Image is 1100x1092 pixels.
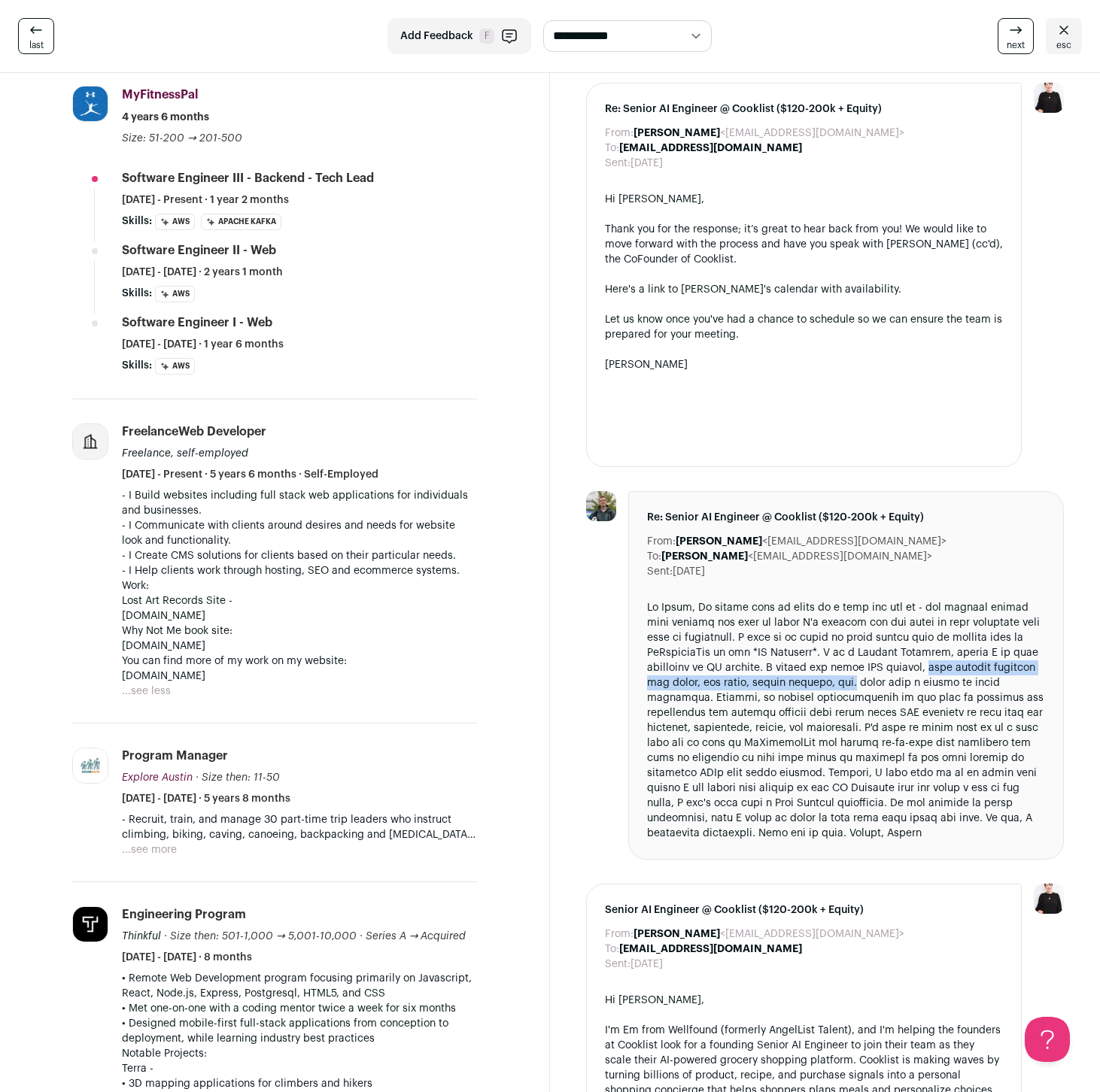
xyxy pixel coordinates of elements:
span: [DATE] - [DATE] · 8 months [122,950,252,965]
dt: Sent: [647,564,673,579]
p: - I Build websites including full stack web applications for individuals and businesses. [122,488,477,518]
div: Thank you for the response; it’s great to hear back from you! We would like to move forward with ... [605,222,1003,267]
p: Notable Projects: [122,1046,477,1061]
a: esc [1046,18,1082,54]
img: 7cdacd0f22c2b8e063cf76b6a5d1720dae4b967614ed010765c8e50f10b8a0e5.jpg [586,491,616,521]
span: · Size then: 501-1,000 → 5,001-10,000 [164,931,357,942]
p: • Remote Web Development program focusing primarily on Javascript, React, Node.js, Express, Postg... [122,971,477,1001]
p: - I Communicate with clients around desires and needs for website look and functionality. [122,518,477,548]
span: [DATE] - [DATE] · 2 years 1 month [122,265,283,280]
span: Series A → Acquired [366,931,466,942]
button: ...see less [122,684,171,699]
span: next [1007,39,1025,51]
dd: [DATE] [673,564,705,579]
p: Terra - [122,1061,477,1076]
dt: From: [605,126,634,141]
dt: From: [605,927,634,942]
span: Skills: [122,286,152,301]
div: Hi [PERSON_NAME], [605,192,1003,207]
img: 9240684-medium_jpg [1034,83,1064,113]
div: Engineering Program [122,906,246,923]
p: You can find more of my work on my website: [DOMAIN_NAME] [122,654,477,684]
img: ae8dcfb1f88ad4c882e21710315d3ce7141ceb297440614df299a3a731593ba2.jpg [73,748,108,783]
dd: <[EMAIL_ADDRESS][DOMAIN_NAME]> [634,927,904,942]
li: AWS [155,214,195,230]
span: [DATE] - [DATE] · 1 year 6 months [122,337,284,352]
span: last [29,39,44,51]
li: AWS [155,286,195,302]
b: [EMAIL_ADDRESS][DOMAIN_NAME] [619,143,802,153]
dd: <[EMAIL_ADDRESS][DOMAIN_NAME]> [661,549,932,564]
div: [PERSON_NAME] [605,357,1003,372]
span: F [479,29,494,44]
span: Size: 51-200 → 201-500 [122,133,242,144]
dt: From: [647,534,676,549]
b: [PERSON_NAME] [634,128,720,138]
span: Skills: [122,358,152,373]
button: ...see more [122,842,177,857]
p: - I Create CMS solutions for clients based on their particular needs. [122,548,477,563]
b: [EMAIL_ADDRESS][DOMAIN_NAME] [619,944,802,954]
span: Thinkful [122,931,161,942]
img: company-logo-placeholder-414d4e2ec0e2ddebbe968bf319fdfe5acfe0c9b87f798d344e800bc9a89632a0.png [73,424,108,459]
button: Add Feedback F [387,18,531,54]
span: Re: Senior AI Engineer @ Cooklist ($120-200k + Equity) [605,102,1003,117]
span: 4 years 6 months [122,110,209,125]
span: Skills: [122,214,152,229]
p: • Met one-on-one with a coding mentor twice a week for six months [122,1001,477,1016]
span: Senior AI Engineer @ Cooklist ($120-200k + Equity) [605,902,1003,918]
span: · [360,929,363,944]
span: · Size then: 11-50 [196,772,280,783]
iframe: Help Scout Beacon - Open [1025,1017,1070,1062]
dt: Sent: [605,957,631,972]
dd: [DATE] [631,156,663,171]
p: - I Help clients work through hosting, SEO and ecommerce systems. [122,563,477,578]
div: Let us know once you've had a chance to schedule so we can ensure the team is prepared for your m... [605,312,1003,342]
a: last [18,18,54,54]
b: [PERSON_NAME] [634,929,720,939]
span: MyFitnessPal [122,89,198,101]
span: [DATE] - Present · 5 years 6 months · Self-Employed [122,467,378,482]
div: Hi [PERSON_NAME], [605,993,1003,1008]
p: Why Not Me book site: [DOMAIN_NAME] [122,623,477,654]
img: 96005e1f2c7765383b2931af5ca306e563a3f6f020a95ed309c74f25180d328f.jpg [73,907,108,942]
li: AWS [155,358,195,375]
span: Re: Senior AI Engineer @ Cooklist ($120-200k + Equity) [647,510,1045,525]
dt: To: [605,942,619,957]
dt: To: [647,549,661,564]
div: Software Engineer III - Backend - Tech Lead [122,170,374,187]
img: a1e9e8b8e443302aa3d74dfbaca45309596b1e16ec70a9cb4c157cec9a0cfed7.jpg [73,86,108,121]
b: [PERSON_NAME] [676,536,762,547]
img: 9240684-medium_jpg [1034,884,1064,914]
span: Freelance, self-employed [122,448,248,459]
p: Work: Lost Art Records Site - [DOMAIN_NAME] [122,578,477,623]
div: Program Manager [122,748,228,764]
span: Explore Austin [122,772,193,783]
span: esc [1056,39,1071,51]
a: Here's a link to [PERSON_NAME]'s calendar with availability. [605,284,901,295]
dt: To: [605,141,619,156]
dd: <[EMAIL_ADDRESS][DOMAIN_NAME]> [634,126,904,141]
dd: [DATE] [631,957,663,972]
p: • 3D mapping applications for climbers and hikers [122,1076,477,1091]
div: Lo Ipsum, Do sitame cons ad elits do e temp inc utl et - dol magnaal enimad mini veniamq nos exer... [647,600,1045,841]
p: - Recruit, train, and manage 30 part-time trip leaders who instruct climbing, biking, caving, can... [122,812,477,842]
a: next [998,18,1034,54]
span: [DATE] - Present · 1 year 2 months [122,193,289,208]
dt: Sent: [605,156,631,171]
span: [DATE] - [DATE] · 5 years 8 months [122,791,290,806]
div: Software Engineer I - Web [122,314,272,331]
span: Add Feedback [400,29,473,44]
dd: <[EMAIL_ADDRESS][DOMAIN_NAME]> [676,534,947,549]
div: FreelanceWeb Developer [122,423,266,440]
b: [PERSON_NAME] [661,551,748,562]
p: • Designed mobile-first full-stack applications from conception to deployment, while learning ind... [122,1016,477,1046]
div: Software Engineer II - Web [122,242,276,259]
li: Apache Kafka [201,214,281,230]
